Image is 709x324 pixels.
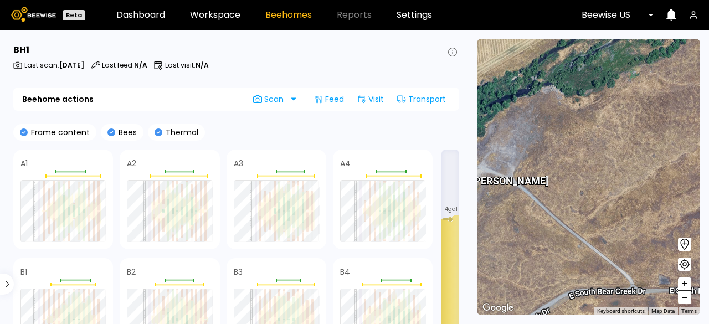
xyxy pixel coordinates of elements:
[22,95,94,103] b: Beehome actions
[102,62,147,69] p: Last feed :
[340,268,350,276] h4: B4
[353,90,388,108] div: Visit
[234,160,243,167] h4: A3
[480,301,516,315] img: Google
[337,11,372,19] span: Reports
[24,62,84,69] p: Last scan :
[678,277,691,291] button: +
[134,60,147,70] b: N/A
[397,11,432,19] a: Settings
[20,160,28,167] h4: A1
[116,11,165,19] a: Dashboard
[443,207,458,212] span: 14 gal
[28,128,90,136] p: Frame content
[63,10,85,20] div: Beta
[196,60,209,70] b: N/A
[11,7,56,22] img: Beewise logo
[127,268,136,276] h4: B2
[681,308,697,314] a: Terms (opens in new tab)
[162,128,198,136] p: Thermal
[597,307,645,315] button: Keyboard shortcuts
[20,268,27,276] h4: B1
[393,90,450,108] div: Transport
[340,160,351,167] h4: A4
[115,128,137,136] p: Bees
[190,11,240,19] a: Workspace
[234,268,243,276] h4: B3
[651,307,675,315] button: Map Data
[480,301,516,315] a: Open this area in Google Maps (opens a new window)
[682,291,688,305] span: –
[310,90,348,108] div: Feed
[165,62,209,69] p: Last visit :
[127,160,136,167] h4: A2
[423,163,548,186] div: Bear Creek [PERSON_NAME]
[253,95,287,104] span: Scan
[59,60,84,70] b: [DATE]
[265,11,312,19] a: Beehomes
[681,277,688,291] span: +
[678,291,691,304] button: –
[13,45,29,54] h3: BH 1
